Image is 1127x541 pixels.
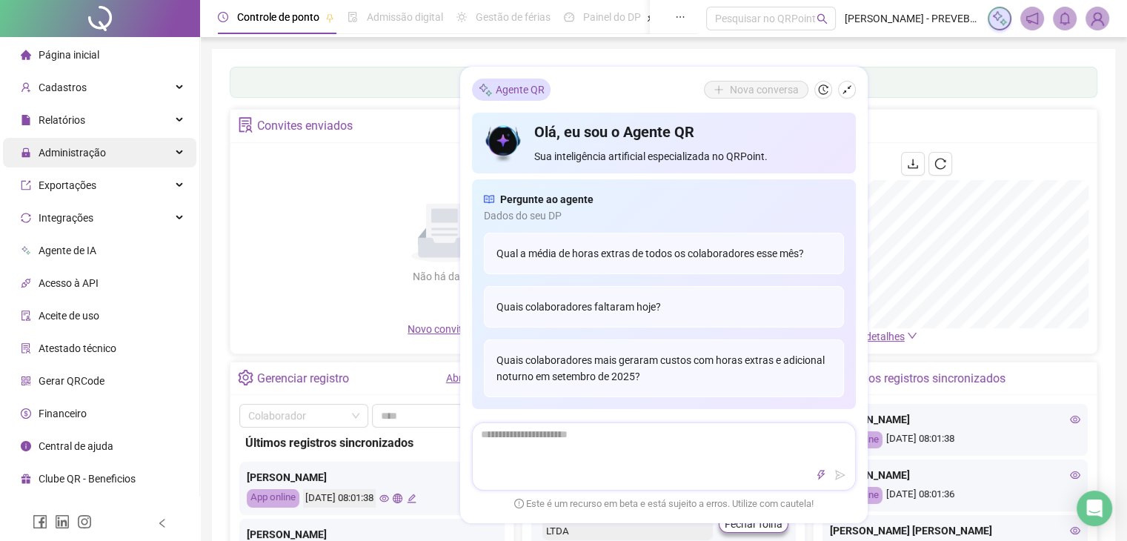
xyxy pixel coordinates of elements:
[39,440,113,452] span: Central de ajuda
[21,180,31,190] span: export
[1070,470,1080,480] span: eye
[583,11,641,23] span: Painel do DP
[376,268,513,285] div: Não há dados
[484,339,844,397] div: Quais colaboradores mais geraram custos com horas extras e adicional noturno em setembro de 2025?
[55,514,70,529] span: linkedin
[247,489,299,508] div: App online
[446,372,506,384] a: Abrir registro
[818,84,828,95] span: history
[408,323,482,335] span: Novo convite
[39,114,85,126] span: Relatórios
[39,245,96,256] span: Agente de IA
[39,473,136,485] span: Clube QR - Beneficios
[39,375,104,387] span: Gerar QRCode
[514,498,524,508] span: exclamation-circle
[21,278,31,288] span: api
[845,10,979,27] span: [PERSON_NAME] - PREVEBRAS TREINAMENTOS LTDA
[484,122,523,165] img: icon
[21,474,31,484] span: gift
[21,311,31,321] span: audit
[348,12,358,22] span: file-done
[456,12,467,22] span: sun
[1070,414,1080,425] span: eye
[848,331,905,342] span: Ver detalhes
[21,408,31,419] span: dollar
[934,158,946,170] span: reload
[21,147,31,158] span: lock
[21,376,31,386] span: qrcode
[991,10,1008,27] img: sparkle-icon.fc2bf0ac1784a2077858766a79e2daf3.svg
[238,117,253,133] span: solution
[21,82,31,93] span: user-add
[830,411,1080,428] div: [PERSON_NAME]
[218,12,228,22] span: clock-circle
[564,12,574,22] span: dashboard
[534,122,843,142] h4: Olá, eu sou o Agente QR
[500,191,594,208] span: Pergunte ao agente
[39,212,93,224] span: Integrações
[21,50,31,60] span: home
[907,158,919,170] span: download
[21,343,31,354] span: solution
[257,113,353,139] div: Convites enviados
[39,277,99,289] span: Acesso à API
[237,11,319,23] span: Controle de ponto
[325,13,334,22] span: pushpin
[1086,7,1108,30] img: 86493
[39,310,99,322] span: Aceite de uso
[1077,491,1112,526] div: Open Intercom Messenger
[484,191,494,208] span: read
[39,342,116,354] span: Atestado técnico
[393,494,402,503] span: global
[21,213,31,223] span: sync
[478,82,493,97] img: sparkle-icon.fc2bf0ac1784a2077858766a79e2daf3.svg
[21,441,31,451] span: info-circle
[675,12,685,22] span: ellipsis
[247,469,497,485] div: [PERSON_NAME]
[816,470,826,480] span: thunderbolt
[907,331,917,341] span: down
[472,79,551,101] div: Agente QR
[367,11,443,23] span: Admissão digital
[725,516,782,532] span: Fechar folha
[1025,12,1039,25] span: notification
[303,489,376,508] div: [DATE] 08:01:38
[542,508,714,540] div: PREVEBRAS SERVIÇOS TÉCNICOS LTDA
[484,286,844,328] div: Quais colaboradores faltaram hoje?
[817,13,828,24] span: search
[848,331,917,342] a: Ver detalhes down
[830,431,1080,448] div: [DATE] 08:01:38
[1070,525,1080,536] span: eye
[39,82,87,93] span: Cadastros
[39,408,87,419] span: Financeiro
[33,514,47,529] span: facebook
[647,13,656,22] span: pushpin
[831,466,849,484] button: send
[704,81,808,99] button: Nova conversa
[476,11,551,23] span: Gestão de férias
[379,494,389,503] span: eye
[534,148,843,165] span: Sua inteligência artificial especializada no QRPoint.
[484,208,844,224] span: Dados do seu DP
[245,434,499,452] div: Últimos registros sincronizados
[812,466,830,484] button: thunderbolt
[39,49,99,61] span: Página inicial
[39,179,96,191] span: Exportações
[830,487,1080,504] div: [DATE] 08:01:36
[514,497,814,511] span: Este é um recurso em beta e está sujeito a erros. Utilize com cautela!
[157,518,167,528] span: left
[77,514,92,529] span: instagram
[21,115,31,125] span: file
[238,370,253,385] span: setting
[407,494,416,503] span: edit
[719,515,788,533] button: Fechar folha
[484,233,844,274] div: Qual a média de horas extras de todos os colaboradores esse mês?
[1058,12,1071,25] span: bell
[257,366,349,391] div: Gerenciar registro
[830,467,1080,483] div: [PERSON_NAME]
[830,522,1080,539] div: [PERSON_NAME] [PERSON_NAME]
[842,84,852,95] span: shrink
[39,147,106,159] span: Administração
[841,366,1005,391] div: Últimos registros sincronizados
